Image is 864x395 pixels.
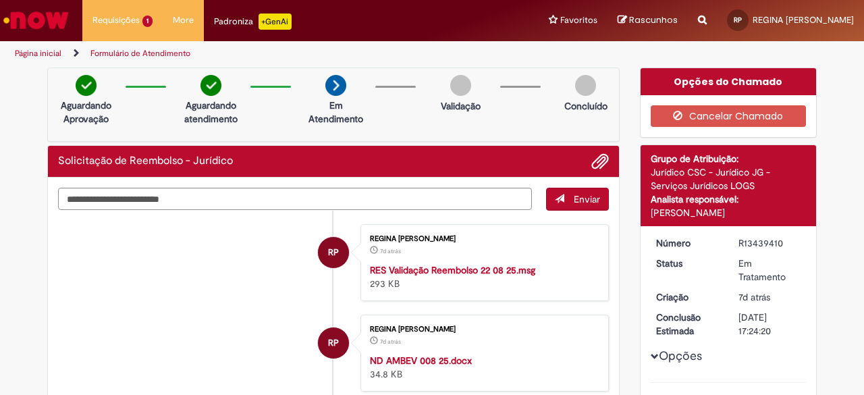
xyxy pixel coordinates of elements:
p: Concluído [564,99,607,113]
div: REGINA CELIA TELES PIRES [318,327,349,359]
div: REGINA [PERSON_NAME] [370,325,595,334]
time: 22/08/2025 11:17:38 [380,338,401,346]
textarea: Digite sua mensagem aqui... [58,188,532,210]
div: Grupo de Atribuição: [651,152,807,165]
h2: Solicitação de Reembolso - Jurídico Histórico de tíquete [58,155,233,167]
img: img-circle-grey.png [450,75,471,96]
div: Opções do Chamado [641,68,817,95]
div: [DATE] 17:24:20 [738,311,801,338]
span: 7d atrás [738,291,770,303]
ul: Trilhas de página [10,41,566,66]
a: Formulário de Atendimento [90,48,190,59]
dt: Número [646,236,729,250]
a: Rascunhos [618,14,678,27]
dt: Criação [646,290,729,304]
a: RES Validação Reembolso 22 08 25.msg [370,264,535,276]
span: 7d atrás [380,247,401,255]
span: RP [734,16,742,24]
a: Página inicial [15,48,61,59]
div: Em Tratamento [738,257,801,284]
div: Padroniza [214,14,292,30]
time: 22/08/2025 11:22:39 [380,247,401,255]
p: Em Atendimento [303,99,369,126]
span: Enviar [574,193,600,205]
dt: Conclusão Estimada [646,311,729,338]
div: Analista responsável: [651,192,807,206]
div: REGINA CELIA TELES PIRES [318,237,349,268]
img: check-circle-green.png [76,75,97,96]
div: R13439410 [738,236,801,250]
span: Rascunhos [629,14,678,26]
span: RP [328,236,339,269]
img: ServiceNow [1,7,71,34]
span: 1 [142,16,153,27]
div: [PERSON_NAME] [651,206,807,219]
div: Jurídico CSC - Jurídico JG - Serviços Jurídicos LOGS [651,165,807,192]
button: Adicionar anexos [591,153,609,170]
div: 293 KB [370,263,595,290]
span: Favoritos [560,14,597,27]
div: 34.8 KB [370,354,595,381]
p: Validação [441,99,481,113]
p: Aguardando atendimento [178,99,244,126]
span: More [173,14,194,27]
p: Aguardando Aprovação [53,99,119,126]
button: Enviar [546,188,609,211]
p: +GenAi [259,14,292,30]
time: 22/08/2025 11:24:17 [738,291,770,303]
div: REGINA [PERSON_NAME] [370,235,595,243]
span: 7d atrás [380,338,401,346]
div: 22/08/2025 11:24:17 [738,290,801,304]
a: ND AMBEV 008 25.docx [370,354,472,367]
img: arrow-next.png [325,75,346,96]
span: RP [328,327,339,359]
dt: Status [646,257,729,270]
img: check-circle-green.png [200,75,221,96]
img: img-circle-grey.png [575,75,596,96]
button: Cancelar Chamado [651,105,807,127]
span: Requisições [92,14,140,27]
span: REGINA [PERSON_NAME] [753,14,854,26]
